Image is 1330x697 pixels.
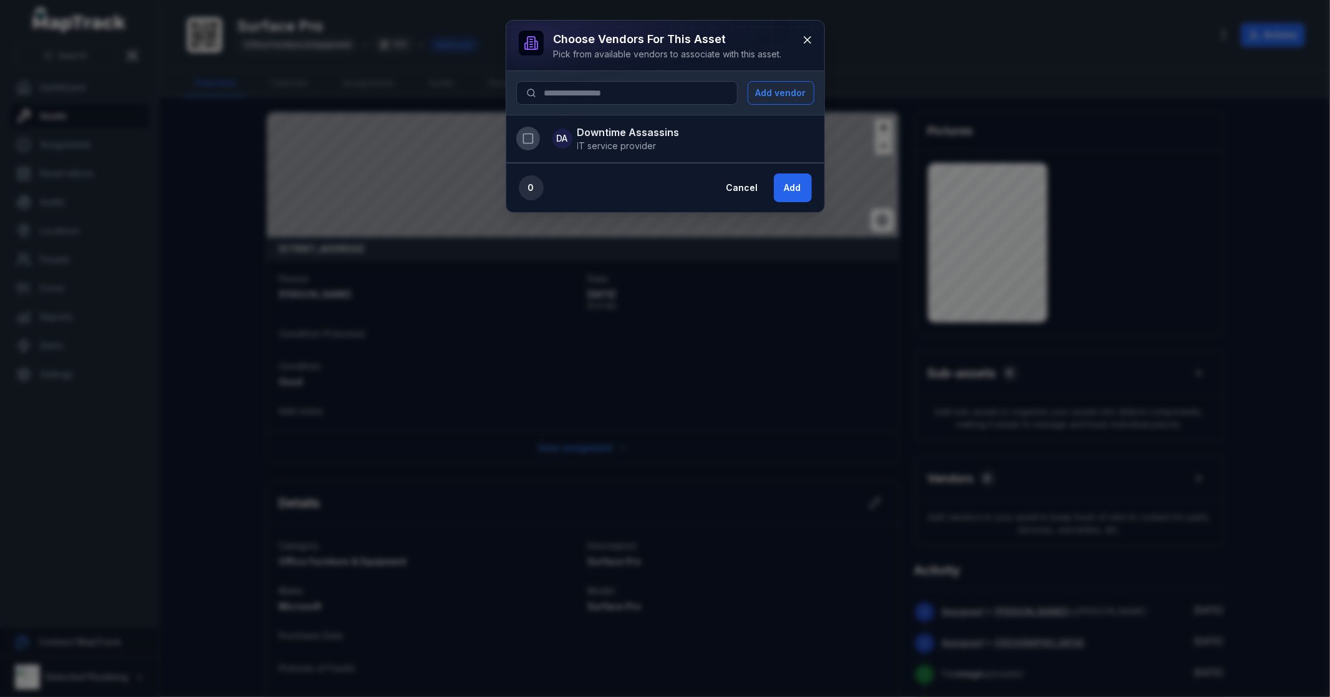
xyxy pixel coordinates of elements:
[716,173,769,202] button: Cancel
[554,48,782,61] div: Pick from available vendors to associate with this asset.
[519,175,544,200] div: 0
[748,81,814,105] button: Add vendor
[554,31,782,48] h3: Choose vendors for this asset
[577,125,680,140] strong: Downtime Assassins
[577,140,680,152] span: IT service provider
[557,132,568,145] span: DA
[774,173,812,202] button: Add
